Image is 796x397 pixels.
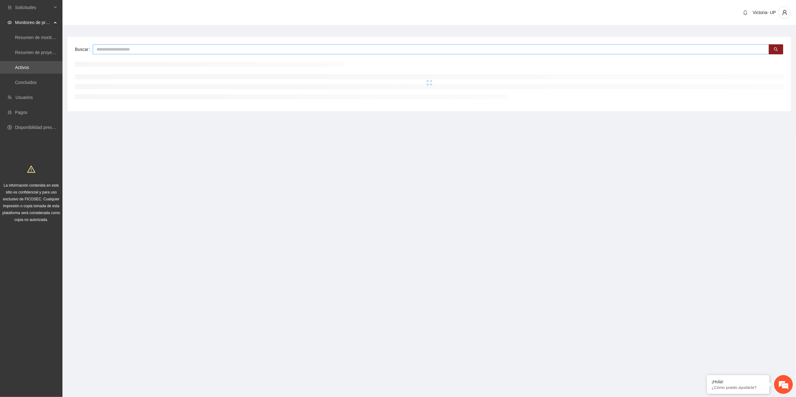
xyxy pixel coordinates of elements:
a: Concluidos [15,80,37,85]
button: search [769,44,783,54]
a: Activos [15,65,29,70]
span: Solicitudes [15,1,52,14]
span: eye [7,20,12,25]
div: Chatee con nosotros ahora [32,32,105,40]
span: user [779,10,791,15]
button: user [779,6,791,19]
span: Victoria- UP [753,10,776,15]
a: Resumen de monitoreo [15,35,61,40]
span: Monitoreo de proyectos [15,16,52,29]
a: Usuarios [16,95,33,100]
a: Pagos [15,110,27,115]
div: ¡Hola! [712,379,765,384]
a: Disponibilidad presupuestal [15,125,68,130]
p: ¿Cómo puedo ayudarte? [712,385,765,390]
button: bell [740,7,750,17]
span: Estamos en línea. [36,83,86,146]
textarea: Escriba su mensaje y pulse “Intro” [3,170,119,192]
span: bell [741,10,750,15]
a: Resumen de proyectos aprobados [15,50,82,55]
span: warning [27,165,35,173]
span: search [774,47,778,52]
span: La información contenida en este sitio es confidencial y para uso exclusivo de FICOSEC. Cualquier... [2,183,60,222]
span: inbox [7,5,12,10]
label: Buscar [75,44,93,54]
div: Minimizar ventana de chat en vivo [102,3,117,18]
